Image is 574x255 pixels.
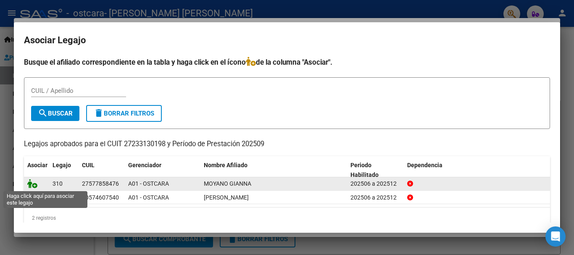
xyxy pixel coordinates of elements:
[407,162,442,168] span: Dependencia
[204,162,248,168] span: Nombre Afiliado
[128,162,161,168] span: Gerenciador
[128,194,169,201] span: A01 - OSTCARA
[82,162,95,168] span: CUIL
[204,194,249,201] span: GRIOGLIO MIQUEAS EFRAIN
[350,162,379,178] span: Periodo Habilitado
[125,156,200,184] datatable-header-cell: Gerenciador
[200,156,347,184] datatable-header-cell: Nombre Afiliado
[347,156,404,184] datatable-header-cell: Periodo Habilitado
[24,57,550,68] h4: Busque el afiliado correspondiente en la tabla y haga click en el ícono de la columna "Asociar".
[38,108,48,118] mat-icon: search
[27,162,47,168] span: Asociar
[82,179,119,189] div: 27577858476
[24,156,49,184] datatable-header-cell: Asociar
[94,110,154,117] span: Borrar Filtros
[128,180,169,187] span: A01 - OSTCARA
[31,106,79,121] button: Buscar
[94,108,104,118] mat-icon: delete
[53,194,63,201] span: 315
[24,139,550,150] p: Legajos aprobados para el CUIT 27233130198 y Período de Prestación 202509
[38,110,73,117] span: Buscar
[24,32,550,48] h2: Asociar Legajo
[204,180,251,187] span: MOYANO GIANNA
[24,208,550,229] div: 2 registros
[53,162,71,168] span: Legajo
[49,156,79,184] datatable-header-cell: Legajo
[79,156,125,184] datatable-header-cell: CUIL
[545,226,566,247] div: Open Intercom Messenger
[86,105,162,122] button: Borrar Filtros
[82,193,119,202] div: 20574607540
[53,180,63,187] span: 310
[404,156,550,184] datatable-header-cell: Dependencia
[350,179,400,189] div: 202506 a 202512
[350,193,400,202] div: 202506 a 202512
